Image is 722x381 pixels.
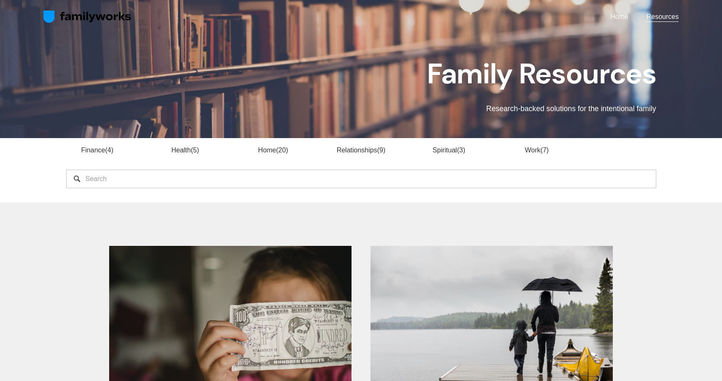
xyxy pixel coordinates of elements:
a: Resources [647,11,679,22]
a: Home [610,11,628,22]
a: Health5 [171,147,199,154]
h1: Family Resources [214,58,656,90]
a: Relationships9 [337,147,386,154]
span: 7 [540,147,549,154]
p: Research-backed solutions for the intentional family [214,103,656,114]
span: 9 [377,147,386,154]
a: Finance4 [81,147,113,154]
span: 4 [105,147,113,154]
input: Search [66,170,656,188]
a: Work7 [525,147,549,154]
span: 5 [191,147,199,154]
a: Home20 [258,147,288,154]
span: 3 [457,147,465,154]
span: 20 [276,147,288,154]
a: Spiritual3 [432,147,465,154]
img: FamilyWorks [43,10,132,24]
